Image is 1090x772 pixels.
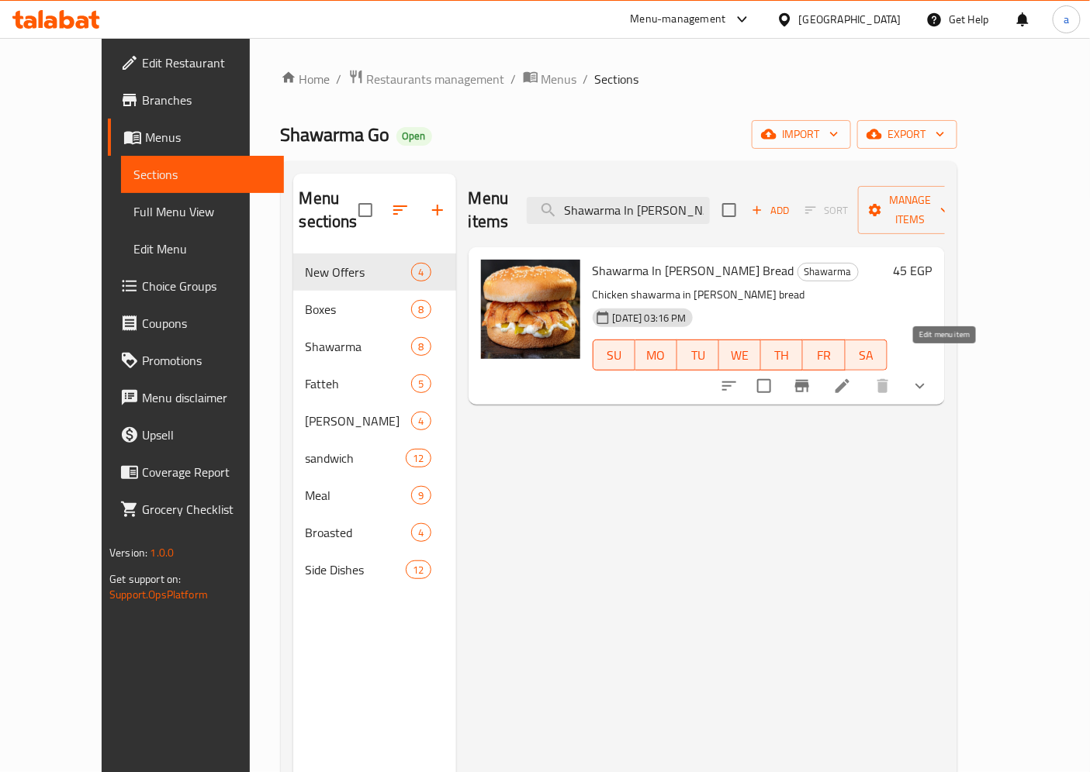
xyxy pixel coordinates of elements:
[857,120,957,149] button: export
[481,260,580,359] img: Shawarma In Kaiser Bread
[293,551,456,588] div: Side Dishes12
[337,70,342,88] li: /
[133,240,272,258] span: Edit Menu
[150,543,174,563] span: 1.0.0
[108,305,284,342] a: Coupons
[683,344,713,367] span: TU
[293,365,456,402] div: Fatteh5
[281,69,957,89] nav: breadcrumb
[293,328,456,365] div: Shawarma8
[142,314,272,333] span: Coupons
[809,344,839,367] span: FR
[749,202,791,219] span: Add
[719,339,761,370] button: WE
[412,265,430,280] span: 4
[767,344,797,367] span: TH
[406,560,431,579] div: items
[145,128,272,146] span: Menus
[108,491,284,528] a: Grocery Checklist
[396,127,432,146] div: Open
[798,263,858,281] span: Shawarma
[542,70,577,88] span: Menus
[852,344,881,367] span: SA
[607,311,693,326] span: [DATE] 03:16 PM
[711,367,748,405] button: sort-choices
[600,344,629,367] span: SU
[142,91,272,109] span: Branches
[306,412,412,430] span: [PERSON_NAME]
[306,263,412,281] div: New Offers
[764,125,839,144] span: import
[411,486,431,505] div: items
[412,377,430,391] span: 5
[411,263,431,281] div: items
[142,351,272,370] span: Promotions
[382,191,419,229] span: Sort sections
[108,119,284,156] a: Menus
[635,339,677,370] button: MO
[784,367,821,405] button: Branch-specific-item
[894,260,933,281] h6: 45 EGP
[306,486,412,505] span: Meal
[142,500,272,519] span: Grocery Checklist
[293,247,456,595] nav: Menu sections
[631,10,726,29] div: Menu-management
[595,70,639,88] span: Sections
[411,412,431,430] div: items
[293,514,456,551] div: Broasted4
[412,488,430,503] span: 9
[412,302,430,317] span: 8
[306,523,412,542] span: Broasted
[864,367,901,405] button: delete
[396,129,432,143] span: Open
[108,81,284,119] a: Branches
[142,426,272,444] span: Upsell
[412,339,430,354] span: 8
[846,339,888,370] button: SA
[108,267,284,305] a: Choice Groups
[306,560,407,579] span: Side Dishes
[367,70,505,88] span: Restaurants management
[523,69,577,89] a: Menus
[142,277,272,295] span: Choice Groups
[746,198,795,222] button: Add
[593,285,888,305] p: Chicken shawarma in [PERSON_NAME] bread
[799,11,901,28] div: [GEOGRAPHIC_DATA]
[121,193,284,230] a: Full Menu View
[306,374,412,393] span: Fatteh
[306,449,407,467] span: sandwich
[142,388,272,407] span: Menu disclaimer
[725,344,755,367] span: WE
[281,117,390,152] span: Shawarma Go
[412,526,430,540] span: 4
[142,53,272,72] span: Edit Restaurant
[469,187,509,233] h2: Menu items
[133,202,272,221] span: Full Menu View
[293,291,456,328] div: Boxes8
[306,300,412,319] span: Boxes
[108,342,284,379] a: Promotions
[406,449,431,467] div: items
[108,44,284,81] a: Edit Restaurant
[293,439,456,477] div: sandwich12
[527,197,710,224] input: search
[583,70,589,88] li: /
[142,463,272,481] span: Coverage Report
[407,451,430,466] span: 12
[858,186,962,234] button: Manage items
[281,70,330,88] a: Home
[306,337,412,356] span: Shawarma
[306,412,412,430] div: Maria
[870,125,945,144] span: export
[761,339,803,370] button: TH
[293,477,456,514] div: Meal9
[109,543,147,563] span: Version:
[411,523,431,542] div: items
[511,70,517,88] li: /
[109,569,181,589] span: Get support on:
[108,453,284,491] a: Coverage Report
